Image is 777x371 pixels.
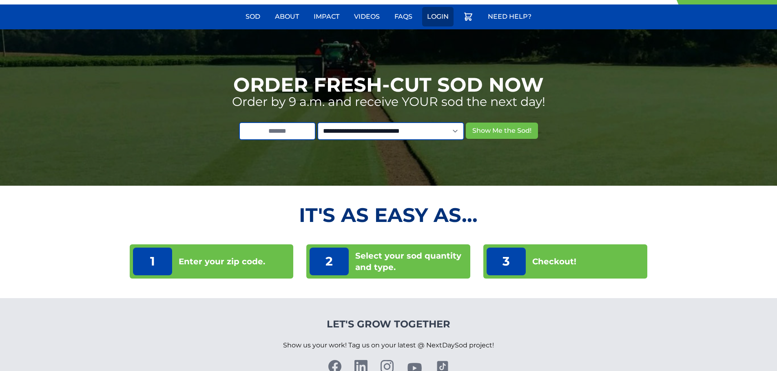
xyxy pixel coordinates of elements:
p: Enter your zip code. [179,256,265,267]
a: Login [422,7,454,26]
p: Checkout! [532,256,576,267]
p: 2 [310,248,349,275]
a: Videos [349,7,385,26]
a: About [270,7,304,26]
p: 3 [487,248,526,275]
p: Show us your work! Tag us on your latest @ NextDaySod project! [283,331,494,360]
p: Select your sod quantity and type. [355,250,467,273]
button: Show Me the Sod! [466,123,538,139]
p: 1 [133,248,172,275]
h2: It's as Easy As... [130,205,648,225]
a: Sod [241,7,265,26]
p: Order by 9 a.m. and receive YOUR sod the next day! [232,94,545,109]
h1: Order Fresh-Cut Sod Now [233,75,544,94]
h4: Let's Grow Together [283,318,494,331]
a: Impact [309,7,344,26]
a: FAQs [390,7,417,26]
a: Need Help? [483,7,536,26]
